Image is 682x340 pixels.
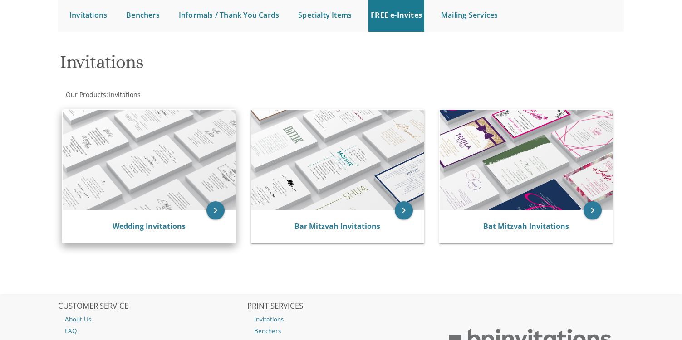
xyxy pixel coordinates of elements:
a: Invitations [247,313,435,325]
h2: CUSTOMER SERVICE [58,302,246,311]
a: Benchers [247,325,435,337]
h2: PRINT SERVICES [247,302,435,311]
img: Bar Mitzvah Invitations [251,110,424,210]
h1: Invitations [60,52,430,79]
img: Bat Mitzvah Invitations [440,110,613,210]
a: keyboard_arrow_right [206,201,225,219]
a: Our Products [65,90,106,99]
span: Invitations [109,90,141,99]
a: Bat Mitzvah Invitations [483,221,569,231]
a: Invitations [108,90,141,99]
img: Wedding Invitations [63,110,236,210]
a: Bar Mitzvah Invitations [294,221,380,231]
a: About Us [58,313,246,325]
a: keyboard_arrow_right [584,201,602,219]
a: Wedding Invitations [113,221,186,231]
a: keyboard_arrow_right [395,201,413,219]
a: FAQ [58,325,246,337]
div: : [58,90,341,99]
